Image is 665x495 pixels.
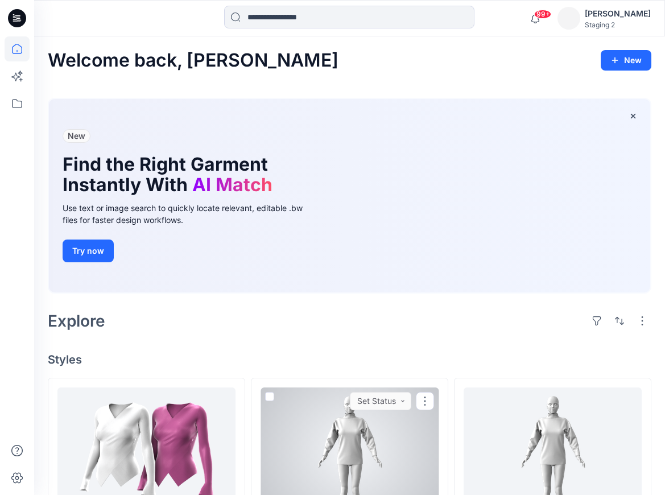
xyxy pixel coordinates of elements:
h4: Styles [48,353,651,366]
p: Set Status [357,394,396,408]
span: 99+ [534,10,551,19]
div: Use text or image search to quickly locate relevant, editable .bw files for faster design workflows. [63,202,319,226]
h1: Welcome back, [PERSON_NAME] [48,50,338,71]
div: [PERSON_NAME] [585,7,651,20]
h1: Find the Right Garment Instantly With [63,154,301,195]
span: New [68,131,85,141]
span: AI Match [192,174,272,196]
h2: Explore [48,312,105,330]
img: eyJhbGciOiJIUzI1NiIsImtpZCI6IjAiLCJzbHQiOiJzZXMiLCJ0eXAiOiJKV1QifQ.eyJkYXRhIjp7InR5cGUiOiJzdG9yYW... [557,7,580,30]
button: New [601,50,651,71]
div: Staging 2 [585,20,651,29]
button: Try now [63,240,114,262]
button: [PERSON_NAME]Staging 2 [557,7,651,30]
